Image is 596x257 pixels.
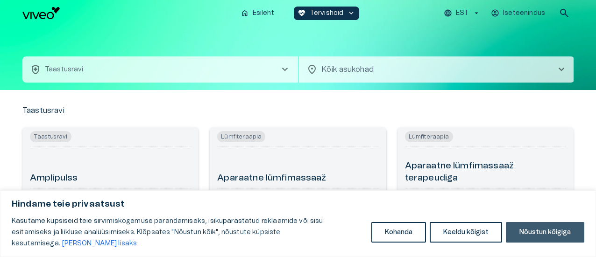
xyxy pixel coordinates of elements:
p: Hindame teie privaatsust [12,199,584,210]
span: keyboard_arrow_down [347,9,355,17]
span: search [559,7,570,19]
span: chevron_right [279,64,291,75]
button: homeEsileht [237,7,279,20]
button: EST [442,7,482,20]
p: Kõik asukohad [321,64,541,75]
span: health_and_safety [30,64,41,75]
button: Keeldu kõigist [430,222,502,243]
p: Taastusravi [45,65,84,75]
a: Open service booking details [22,127,199,202]
span: chevron_right [556,64,567,75]
h6: Aparaatne lümfimassaaž terapeudiga [405,160,566,185]
button: Iseteenindus [490,7,547,20]
button: health_and_safetyTaastusravichevron_right [22,56,298,83]
span: Lümfiteraapia [217,131,265,142]
a: Loe lisaks [62,240,137,247]
a: Open service booking details [397,127,574,202]
button: ecg_heartTervishoidkeyboard_arrow_down [294,7,360,20]
h6: Amplipulss [30,172,78,185]
button: Kohanda [371,222,426,243]
p: Esileht [253,8,274,18]
span: home [241,9,249,17]
p: EST [456,8,468,18]
button: open search modal [555,4,574,22]
span: Taastusravi [30,131,71,142]
img: Viveo logo [22,7,60,19]
p: Tervishoid [310,8,344,18]
button: Nõustun kõigiga [506,222,584,243]
h6: Aparaatne lümfimassaaž [217,172,326,185]
p: Iseteenindus [503,8,545,18]
span: location_on [306,64,318,75]
p: Taastusravi [22,105,65,116]
span: ecg_heart [298,9,306,17]
a: Open service booking details [210,127,386,202]
a: Navigate to homepage [22,7,233,19]
span: Lümfiteraapia [405,131,453,142]
p: Kasutame küpsiseid teie sirvimiskogemuse parandamiseks, isikupärastatud reklaamide või sisu esita... [12,215,364,249]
